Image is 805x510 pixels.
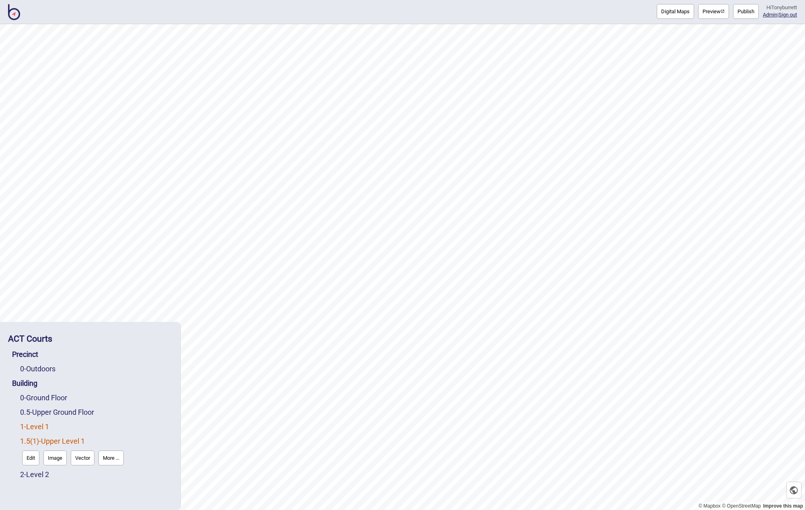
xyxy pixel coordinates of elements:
[698,503,721,509] a: Mapbox
[8,330,172,347] div: ACT Courts
[20,470,49,479] a: 2-Level 2
[12,350,38,358] a: Precinct
[96,449,126,467] a: More ...
[763,503,803,509] a: Map feedback
[20,362,172,376] div: Outdoors
[20,408,94,416] a: 0.5-Upper Ground Floor
[41,449,69,467] a: Image
[778,12,797,18] button: Sign out
[698,4,729,19] button: Preview
[733,4,759,19] button: Publish
[8,4,20,20] img: BindiMaps CMS
[763,4,797,11] div: Hi Tonyburrett
[763,12,777,18] a: Admin
[69,449,96,467] a: Vector
[30,437,39,445] span: Visual Level Override
[20,393,67,402] a: 0-Ground Floor
[657,4,694,19] button: Digital Maps
[698,4,729,19] a: Previewpreview
[20,449,41,467] a: Edit
[8,334,52,344] a: ACT Courts
[12,379,37,387] a: Building
[20,467,172,482] div: Level 2
[20,437,85,445] a: 1.5(1)-Upper Level 1
[22,451,39,465] button: Edit
[20,420,172,434] div: Level 1
[71,451,94,465] button: Vector
[722,503,761,509] a: OpenStreetMap
[98,451,124,465] button: More ...
[20,422,49,431] a: 1-Level 1
[20,391,172,405] div: Ground Floor
[20,365,55,373] a: 0-Outdoors
[20,434,172,467] div: Upper Level 1
[721,9,725,13] img: preview
[763,12,778,18] span: |
[43,451,67,465] button: Image
[20,405,172,420] div: Upper Ground Floor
